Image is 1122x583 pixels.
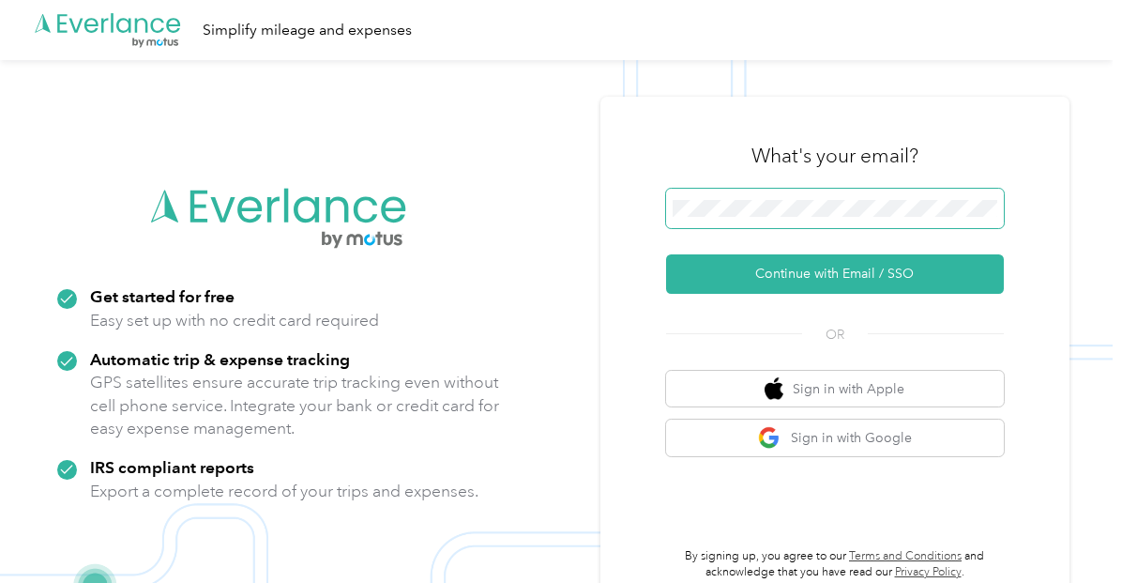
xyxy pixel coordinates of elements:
[751,143,918,169] h3: What's your email?
[90,371,500,440] p: GPS satellites ensure accurate trip tracking even without cell phone service. Integrate your bank...
[802,325,868,345] span: OR
[666,548,1004,581] p: By signing up, you agree to our and acknowledge that you have read our .
[666,254,1004,294] button: Continue with Email / SSO
[90,349,350,369] strong: Automatic trip & expense tracking
[765,377,783,401] img: apple logo
[90,480,478,503] p: Export a complete record of your trips and expenses.
[90,457,254,477] strong: IRS compliant reports
[90,309,379,332] p: Easy set up with no credit card required
[666,371,1004,407] button: apple logoSign in with Apple
[849,549,962,563] a: Terms and Conditions
[90,286,235,306] strong: Get started for free
[758,426,781,450] img: google logo
[203,19,412,42] div: Simplify mileage and expenses
[666,420,1004,456] button: google logoSign in with Google
[895,565,962,579] a: Privacy Policy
